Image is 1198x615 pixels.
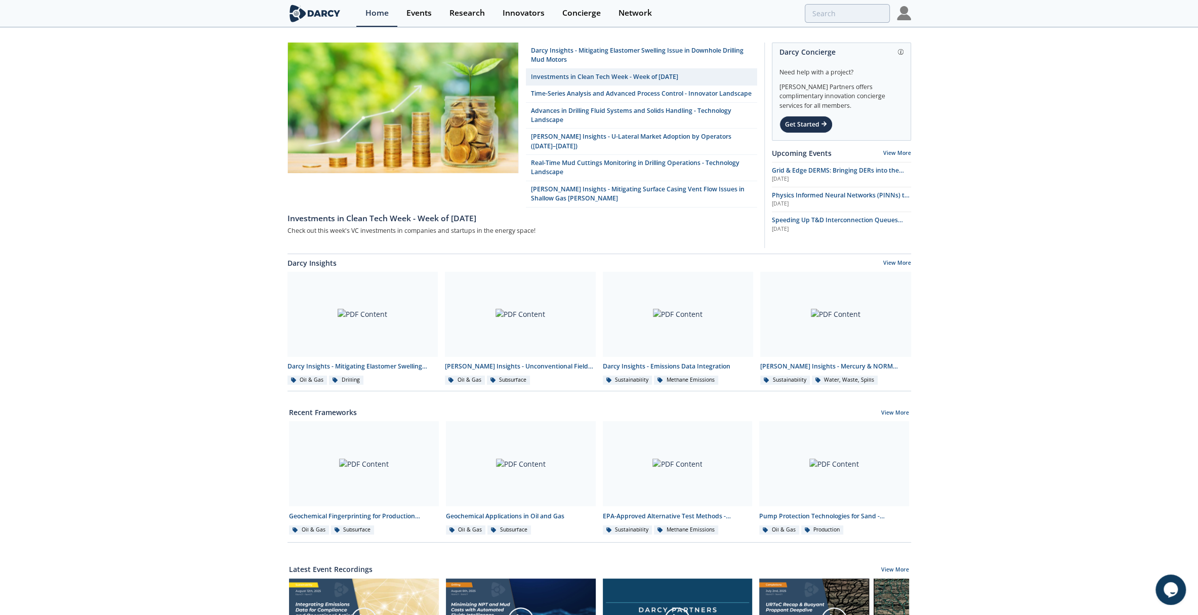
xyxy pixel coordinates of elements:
[365,9,389,17] div: Home
[445,362,596,371] div: [PERSON_NAME] Insights - Unconventional Field Development Optimization through Geochemical Finger...
[759,512,909,521] div: Pump Protection Technologies for Sand - Innovator Shortlist
[289,407,357,418] a: Recent Frameworks
[289,525,329,535] div: Oil & Gas
[526,103,757,129] a: Advances in Drilling Fluid Systems and Solids Handling - Technology Landscape
[599,272,757,386] a: PDF Content Darcy Insights - Emissions Data Integration Sustainability Methane Emissions
[503,9,545,17] div: Innovators
[759,525,799,535] div: Oil & Gas
[603,362,754,371] div: Darcy Insights - Emissions Data Integration
[287,5,343,22] img: logo-wide.svg
[883,149,911,156] a: View More
[801,525,844,535] div: Production
[772,148,832,158] a: Upcoming Events
[445,376,485,385] div: Oil & Gas
[881,409,909,418] a: View More
[526,86,757,102] a: Time-Series Analysis and Advanced Process Control - Innovator Landscape
[331,525,375,535] div: Subsurface
[654,525,718,535] div: Methane Emissions
[289,564,373,575] a: Latest Event Recordings
[618,9,652,17] div: Network
[772,225,911,233] div: [DATE]
[772,191,910,209] span: Physics Informed Neural Networks (PINNs) to Accelerate Subsurface Scenario Analysis
[805,4,890,23] input: Advanced Search
[487,376,530,385] div: Subsurface
[287,258,337,268] a: Darcy Insights
[897,6,911,20] img: Profile
[760,376,810,385] div: Sustainability
[760,362,911,371] div: [PERSON_NAME] Insights - Mercury & NORM Detection and [MEDICAL_DATA]
[812,376,878,385] div: Water, Waste, Spills
[329,376,363,385] div: Drilling
[287,208,757,225] a: Investments in Clean Tech Week - Week of [DATE]
[446,512,596,521] div: Geochemical Applications in Oil and Gas
[883,259,911,268] a: View More
[449,9,485,17] div: Research
[779,61,903,77] div: Need help with a project?
[287,213,757,225] div: Investments in Clean Tech Week - Week of [DATE]
[562,9,601,17] div: Concierge
[289,512,439,521] div: Geochemical Fingerprinting for Production Allocation - Innovator Comparison
[881,566,909,575] a: View More
[772,200,911,208] div: [DATE]
[772,216,911,233] a: Speeding Up T&D Interconnection Queues with Enhanced Software Solutions [DATE]
[1155,575,1188,605] iframe: chat widget
[779,43,903,61] div: Darcy Concierge
[287,362,438,371] div: Darcy Insights - Mitigating Elastomer Swelling Issue in Downhole Drilling Mud Motors
[756,421,913,535] a: PDF Content Pump Protection Technologies for Sand - Innovator Shortlist Oil & Gas Production
[772,175,911,183] div: [DATE]
[898,49,903,55] img: information.svg
[287,225,757,237] div: Check out this week's VC investments in companies and startups in the energy space!
[603,376,652,385] div: Sustainability
[654,376,718,385] div: Methane Emissions
[779,77,903,110] div: [PERSON_NAME] Partners offers complimentary innovation concierge services for all members.
[526,181,757,208] a: [PERSON_NAME] Insights - Mitigating Surface Casing Vent Flow Issues in Shallow Gas [PERSON_NAME]
[772,191,911,208] a: Physics Informed Neural Networks (PINNs) to Accelerate Subsurface Scenario Analysis [DATE]
[779,116,833,133] div: Get Started
[599,421,756,535] a: PDF Content EPA-Approved Alternative Test Methods - Innovator Comparison Sustainability Methane E...
[284,272,442,386] a: PDF Content Darcy Insights - Mitigating Elastomer Swelling Issue in Downhole Drilling Mud Motors ...
[526,129,757,155] a: [PERSON_NAME] Insights - U-Lateral Market Adoption by Operators ([DATE]–[DATE])
[526,155,757,181] a: Real-Time Mud Cuttings Monitoring in Drilling Operations - Technology Landscape
[446,525,486,535] div: Oil & Gas
[526,43,757,69] a: Darcy Insights - Mitigating Elastomer Swelling Issue in Downhole Drilling Mud Motors
[772,166,911,183] a: Grid & Edge DERMS: Bringing DERs into the Control Room [DATE]
[603,512,753,521] div: EPA-Approved Alternative Test Methods - Innovator Comparison
[285,421,442,535] a: PDF Content Geochemical Fingerprinting for Production Allocation - Innovator Comparison Oil & Gas...
[772,166,904,184] span: Grid & Edge DERMS: Bringing DERs into the Control Room
[287,376,327,385] div: Oil & Gas
[757,272,915,386] a: PDF Content [PERSON_NAME] Insights - Mercury & NORM Detection and [MEDICAL_DATA] Sustainability W...
[603,525,652,535] div: Sustainability
[487,525,531,535] div: Subsurface
[526,69,757,86] a: Investments in Clean Tech Week - Week of [DATE]
[442,421,599,535] a: PDF Content Geochemical Applications in Oil and Gas Oil & Gas Subsurface
[441,272,599,386] a: PDF Content [PERSON_NAME] Insights - Unconventional Field Development Optimization through Geoche...
[772,216,903,233] span: Speeding Up T&D Interconnection Queues with Enhanced Software Solutions
[406,9,432,17] div: Events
